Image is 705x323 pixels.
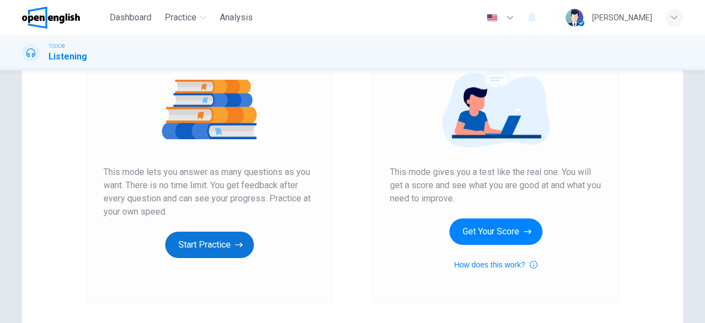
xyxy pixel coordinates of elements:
h1: Listening [48,50,87,63]
span: This mode gives you a test like the real one. You will get a score and see what you are good at a... [390,166,601,205]
span: Analysis [220,11,253,24]
img: OpenEnglish logo [22,7,80,29]
span: Practice [165,11,197,24]
button: Start Practice [165,232,254,258]
button: Practice [160,8,211,28]
button: Get Your Score [449,218,543,245]
img: en [485,14,499,22]
span: TOEIC® [48,42,65,50]
a: OpenEnglish logo [22,7,105,29]
div: [PERSON_NAME] [592,11,652,24]
button: How does this work? [454,258,537,271]
span: Dashboard [110,11,151,24]
button: Analysis [215,8,257,28]
button: Dashboard [105,8,156,28]
span: This mode lets you answer as many questions as you want. There is no time limit. You get feedback... [104,166,315,218]
img: Profile picture [566,9,583,26]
